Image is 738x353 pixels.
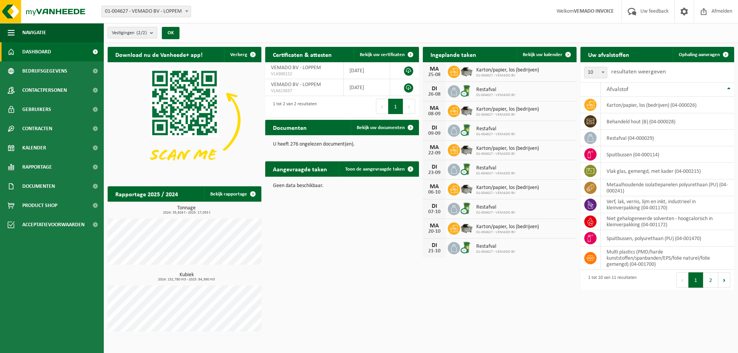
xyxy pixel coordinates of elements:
[676,272,688,288] button: Previous
[601,113,734,130] td: behandeld hout (B) (04-000028)
[601,97,734,113] td: karton/papier, los (bedrijven) (04-000026)
[427,144,442,151] div: MA
[224,47,261,62] button: Verberg
[357,125,405,130] span: Bekijk uw documenten
[351,120,418,135] a: Bekijk uw documenten
[269,98,317,115] div: 1 tot 2 van 2 resultaten
[111,206,261,215] h3: Tonnage
[427,223,442,229] div: MA
[108,186,186,201] h2: Rapportage 2025 / 2024
[584,67,607,78] span: 10
[460,84,473,97] img: WB-0240-CU
[230,52,247,57] span: Verberg
[517,47,576,62] a: Bekijk uw kalender
[265,47,339,62] h2: Certificaten & attesten
[162,27,180,39] button: OK
[273,142,411,147] p: U heeft 276 ongelezen document(en).
[703,272,718,288] button: 2
[574,8,614,14] strong: VEMADO INVOICE
[354,47,418,62] a: Bekijk uw certificaten
[271,71,337,77] span: VLA900152
[673,47,733,62] a: Ophaling aanvragen
[476,93,515,98] span: 01-004627 - VEMADO BV
[601,146,734,163] td: spuitbussen (04-000114)
[271,82,321,88] span: VEMADO BV - LOPPEM
[460,104,473,117] img: WB-5000-GAL-GY-01
[339,161,418,177] a: Toon de aangevraagde taken
[427,72,442,78] div: 25-08
[108,62,261,177] img: Download de VHEPlus App
[688,272,703,288] button: 1
[476,106,539,113] span: Karton/papier, los (bedrijven)
[22,138,46,157] span: Kalender
[476,87,515,93] span: Restafval
[22,157,52,177] span: Rapportage
[476,185,539,191] span: Karton/papier, los (bedrijven)
[22,196,57,215] span: Product Shop
[476,171,515,176] span: 01-004627 - VEMADO BV
[427,164,442,170] div: DI
[271,88,337,94] span: VLA613637
[403,99,415,114] button: Next
[523,52,562,57] span: Bekijk uw kalender
[476,204,515,210] span: Restafval
[22,61,67,81] span: Bedrijfsgegevens
[476,250,515,254] span: 01-004627 - VEMADO BV
[476,67,539,73] span: Karton/papier, los (bedrijven)
[423,47,484,62] h2: Ingeplande taken
[112,27,147,39] span: Vestigingen
[427,170,442,176] div: 23-09
[427,249,442,254] div: 21-10
[204,186,261,202] a: Bekijk rapportage
[601,196,734,213] td: verf, lak, vernis, lijm en inkt, industrieel in kleinverpakking (04-001170)
[271,65,321,71] span: VEMADO BV - LOPPEM
[601,163,734,179] td: vlak glas, gemengd, met kader (04-000215)
[476,152,539,156] span: 01-004627 - VEMADO BV
[22,100,51,119] span: Gebruikers
[476,230,539,235] span: 01-004627 - VEMADO BV
[376,99,388,114] button: Previous
[111,211,261,215] span: 2024: 35,926 t - 2025: 17,055 t
[108,27,157,38] button: Vestigingen(2/2)
[427,86,442,92] div: DI
[22,23,46,42] span: Navigatie
[460,143,473,156] img: WB-5000-GAL-GY-01
[476,224,539,230] span: Karton/papier, los (bedrijven)
[427,131,442,136] div: 09-09
[476,132,515,137] span: 01-004627 - VEMADO BV
[460,123,473,136] img: WB-0240-CU
[22,177,55,196] span: Documenten
[427,242,442,249] div: DI
[427,184,442,190] div: MA
[427,105,442,111] div: MA
[601,179,734,196] td: metaalhoudende isolatiepanelen polyurethaan (PU) (04-000241)
[460,65,473,78] img: WB-5000-GAL-GY-01
[476,73,539,78] span: 01-004627 - VEMADO BV
[427,190,442,195] div: 06-10
[460,162,473,176] img: WB-0240-CU
[265,161,335,176] h2: Aangevraagde taken
[476,113,539,117] span: 01-004627 - VEMADO BV
[601,130,734,146] td: restafval (04-000029)
[427,111,442,117] div: 08-09
[607,86,628,93] span: Afvalstof
[102,6,191,17] span: 01-004627 - VEMADO BV - LOPPEM
[427,229,442,234] div: 20-10
[22,81,67,100] span: Contactpersonen
[265,120,314,135] h2: Documenten
[584,272,637,288] div: 1 tot 10 van 11 resultaten
[427,151,442,156] div: 22-09
[427,125,442,131] div: DI
[611,69,666,75] label: resultaten weergeven
[136,30,147,35] count: (2/2)
[460,241,473,254] img: WB-0240-CU
[679,52,720,57] span: Ophaling aanvragen
[22,119,52,138] span: Contracten
[460,202,473,215] img: WB-0240-CU
[427,203,442,209] div: DI
[388,99,403,114] button: 1
[476,244,515,250] span: Restafval
[344,79,391,96] td: [DATE]
[601,247,734,270] td: multi plastics (PMD/harde kunststoffen/spanbanden/EPS/folie naturel/folie gemengd) (04-001700)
